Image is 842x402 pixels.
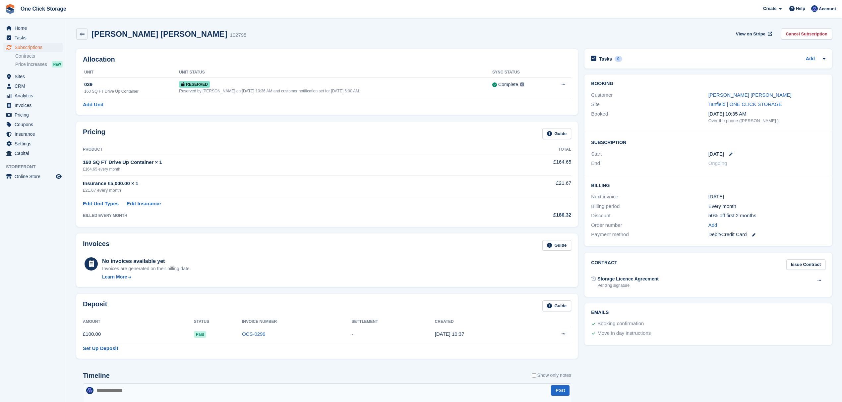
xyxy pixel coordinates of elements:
[15,120,54,129] span: Coupons
[591,310,825,315] h2: Emails
[542,300,571,311] a: Guide
[83,187,481,194] div: £21.67 every month
[18,3,69,14] a: One Click Storage
[86,387,93,394] img: Thomas
[5,4,15,14] img: stora-icon-8386f47178a22dfd0bd8f6a31ec36ba5ce8667c1dd55bd0f319d3a0aa187defe.svg
[15,91,54,100] span: Analytics
[83,240,109,251] h2: Invoices
[708,203,825,210] div: Every month
[84,81,179,88] div: 039
[102,257,191,265] div: No invoices available yet
[708,110,825,118] div: [DATE] 10:35 AM
[708,212,825,220] div: 50% off first 2 months
[3,110,63,120] a: menu
[708,92,792,98] a: [PERSON_NAME] [PERSON_NAME]
[102,274,191,280] a: Learn More
[91,29,227,38] h2: [PERSON_NAME] [PERSON_NAME]
[599,56,612,62] h2: Tasks
[15,172,54,181] span: Online Store
[15,81,54,91] span: CRM
[591,81,825,86] h2: Booking
[796,5,805,12] span: Help
[481,176,571,197] td: £21.67
[15,139,54,148] span: Settings
[708,231,825,238] div: Debit/Credit Card
[3,72,63,81] a: menu
[3,81,63,91] a: menu
[3,172,63,181] a: menu
[3,91,63,100] a: menu
[83,56,571,63] h2: Allocation
[83,166,481,172] div: £164.65 every month
[532,372,571,379] label: Show only notes
[481,211,571,219] div: £186.32
[102,265,191,272] div: Invoices are generated on their billing date.
[15,24,54,33] span: Home
[591,203,708,210] div: Billing period
[3,139,63,148] a: menu
[84,88,179,94] div: 160 SQ FT Drive Up Container
[708,101,782,107] a: Tanfield | ONE CLICK STORAGE
[83,327,194,342] td: £100.00
[736,31,765,37] span: View on Stripe
[591,91,708,99] div: Customer
[194,331,206,338] span: Paid
[83,144,481,155] th: Product
[3,33,63,42] a: menu
[498,81,518,88] div: Complete
[591,182,825,188] h2: Billing
[127,200,161,208] a: Edit Insurance
[230,31,246,39] div: 102795
[806,55,815,63] a: Add
[591,160,708,167] div: End
[532,372,536,379] input: Show only notes
[83,345,118,352] a: Set Up Deposit
[179,81,210,88] span: Reserved
[83,372,110,379] h2: Timeline
[615,56,622,62] div: 0
[435,317,527,327] th: Created
[83,67,179,78] th: Unit
[15,72,54,81] span: Sites
[242,331,266,337] a: OCS-0299
[102,274,127,280] div: Learn More
[786,259,825,270] a: Issue Contract
[591,222,708,229] div: Order number
[3,149,63,158] a: menu
[3,120,63,129] a: menu
[542,240,571,251] a: Guide
[83,317,194,327] th: Amount
[3,24,63,33] a: menu
[492,67,547,78] th: Sync Status
[15,43,54,52] span: Subscriptions
[179,88,492,94] div: Reserved by [PERSON_NAME] on [DATE] 10:36 AM and customer notification set for [DATE] 6:00 AM.
[591,193,708,201] div: Next invoice
[708,118,825,124] div: Over the phone ([PERSON_NAME] )
[6,164,66,170] span: Storefront
[3,129,63,139] a: menu
[781,28,832,39] a: Cancel Subscription
[708,193,825,201] div: [DATE]
[83,128,105,139] h2: Pricing
[591,101,708,108] div: Site
[15,110,54,120] span: Pricing
[351,317,435,327] th: Settlement
[15,61,47,68] span: Price increases
[83,213,481,219] div: BILLED EVERY MONTH
[83,159,481,166] div: 160 SQ FT Drive Up Container × 1
[83,200,119,208] a: Edit Unit Types
[3,101,63,110] a: menu
[15,101,54,110] span: Invoices
[83,180,481,187] div: Insurance £5,000.00 × 1
[597,276,659,282] div: Storage Licence Agreement
[763,5,776,12] span: Create
[15,129,54,139] span: Insurance
[194,317,242,327] th: Status
[15,33,54,42] span: Tasks
[242,317,352,327] th: Invoice Number
[708,222,717,229] a: Add
[55,173,63,180] a: Preview store
[591,150,708,158] div: Start
[811,5,818,12] img: Thomas
[708,160,727,166] span: Ongoing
